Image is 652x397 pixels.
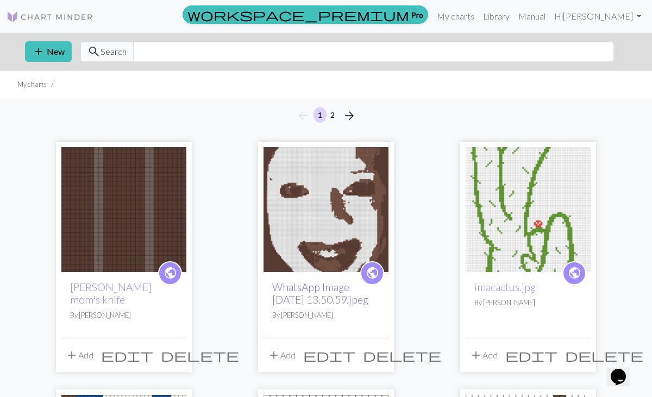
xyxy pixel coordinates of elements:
button: Next [338,107,360,124]
a: public [360,261,384,285]
span: public [164,264,177,281]
img: Logo [7,10,93,23]
a: WhatsApp Image 2025-09-01 at 13.50.59.jpeg [264,203,388,213]
span: add [32,44,45,59]
span: delete [565,348,643,363]
a: cole sprouse's mom's knife [61,203,186,213]
button: Add [264,345,299,366]
span: search [87,44,101,59]
button: 2 [326,107,339,123]
a: My charts [432,5,479,27]
button: Delete [561,345,647,366]
a: Hi[PERSON_NAME] [550,5,645,27]
nav: Page navigation [292,107,360,124]
span: public [568,264,581,281]
a: public [562,261,586,285]
i: Edit [303,349,355,362]
span: edit [303,348,355,363]
p: By [PERSON_NAME] [474,298,582,308]
a: Manual [514,5,550,27]
span: add [469,348,482,363]
i: public [164,262,177,284]
a: imacactus.jpg [474,281,536,293]
iframe: chat widget [606,354,641,386]
button: Add [466,345,501,366]
span: Search [101,45,127,58]
img: cole sprouse's mom's knife [61,147,186,272]
span: edit [505,348,557,363]
span: arrow_forward [343,108,356,123]
span: add [65,348,78,363]
span: edit [101,348,153,363]
img: WhatsApp Image 2025-09-01 at 13.50.59.jpeg [264,147,388,272]
span: add [267,348,280,363]
button: Edit [97,345,157,366]
i: Next [343,109,356,122]
i: public [366,262,379,284]
button: Delete [157,345,243,366]
span: delete [363,348,441,363]
i: public [568,262,581,284]
span: public [366,264,379,281]
i: Edit [505,349,557,362]
img: Copy of IMG-20250605-WA0000.jpg [466,147,591,272]
a: Pro [183,5,428,24]
span: delete [161,348,239,363]
span: workspace_premium [187,7,409,22]
button: Edit [501,345,561,366]
a: [PERSON_NAME] mom's knife [70,281,152,306]
button: Edit [299,345,359,366]
button: New [25,41,72,62]
p: By [PERSON_NAME] [70,310,178,320]
a: WhatsApp Image [DATE] 13.50.59.jpeg [272,281,368,306]
a: Copy of IMG-20250605-WA0000.jpg [466,203,591,213]
button: 1 [314,107,327,123]
li: My charts [17,79,47,90]
a: Library [479,5,514,27]
i: Edit [101,349,153,362]
a: public [158,261,182,285]
button: Delete [359,345,445,366]
p: By [PERSON_NAME] [272,310,380,320]
button: Add [61,345,97,366]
